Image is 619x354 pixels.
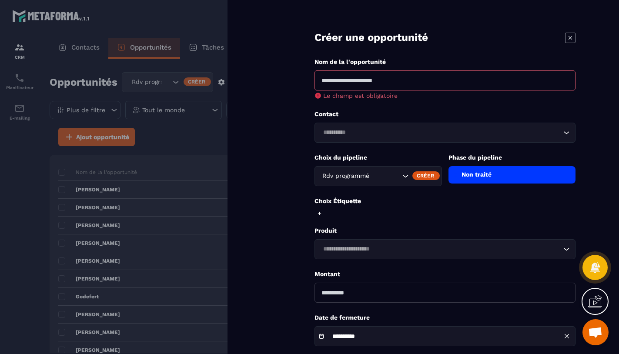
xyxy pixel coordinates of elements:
div: Search for option [315,239,576,259]
input: Search for option [320,244,561,254]
p: Choix Étiquette [315,197,576,205]
span: Rdv programmé [320,171,371,181]
div: Search for option [315,166,442,186]
span: Le champ est obligatoire [323,92,398,99]
p: Créer une opportunité [315,30,428,45]
p: Date de fermeture [315,314,576,322]
p: Contact [315,110,576,118]
div: Créer [412,171,440,180]
p: Produit [315,227,576,235]
p: Phase du pipeline [448,154,576,162]
p: Montant [315,270,576,278]
input: Search for option [371,171,400,181]
div: Search for option [315,123,576,143]
p: Nom de la l'opportunité [315,58,576,66]
input: Search for option [320,128,561,137]
p: Choix du pipeline [315,154,442,162]
a: Ouvrir le chat [582,319,609,345]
